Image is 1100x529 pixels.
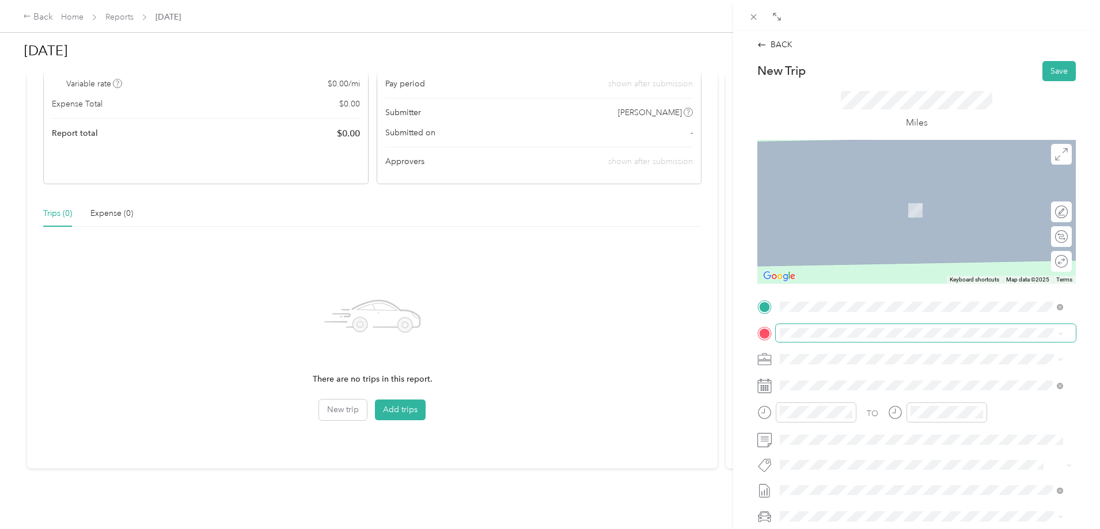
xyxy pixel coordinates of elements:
[1035,465,1100,529] iframe: Everlance-gr Chat Button Frame
[950,276,999,284] button: Keyboard shortcuts
[906,116,928,130] p: Miles
[760,269,798,284] a: Open this area in Google Maps (opens a new window)
[1006,276,1049,283] span: Map data ©2025
[1042,61,1076,81] button: Save
[1056,276,1072,283] a: Terms (opens in new tab)
[760,269,798,284] img: Google
[757,39,792,51] div: BACK
[757,63,806,79] p: New Trip
[867,408,878,420] div: TO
